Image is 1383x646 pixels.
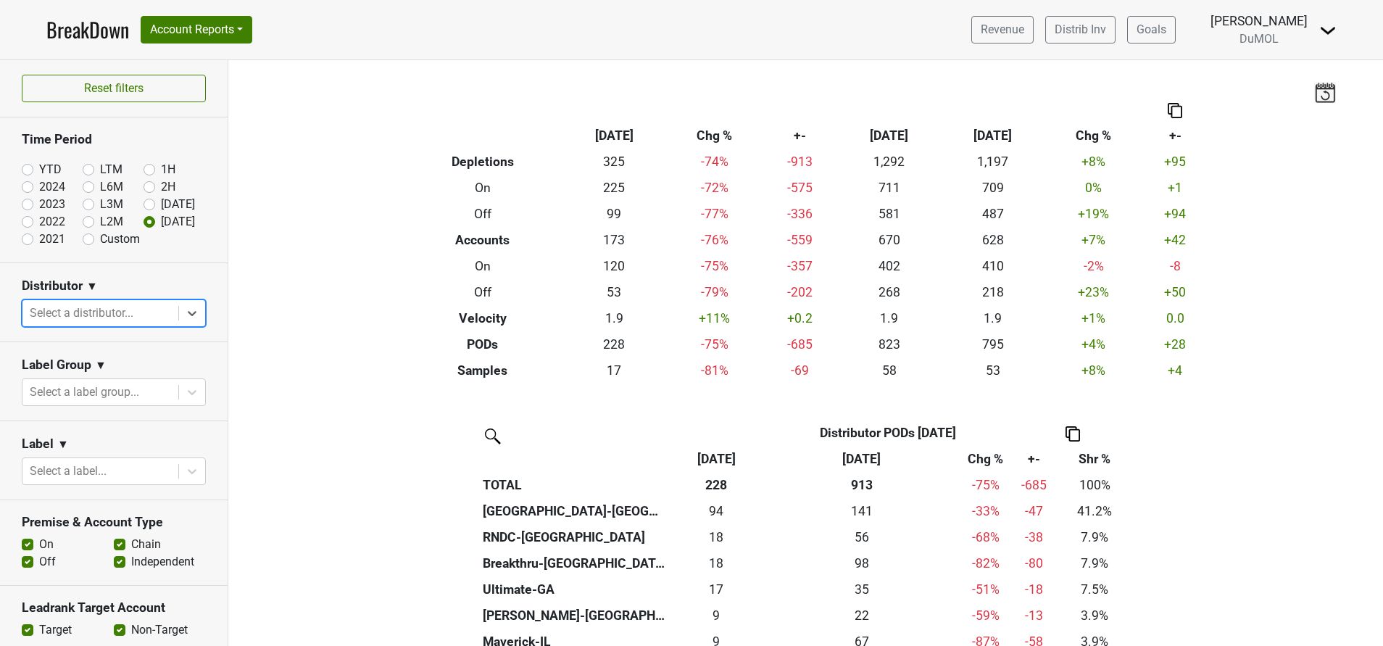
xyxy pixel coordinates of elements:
span: -685 [1021,478,1047,492]
span: ▼ [86,278,98,295]
td: +8 % [1045,357,1142,384]
td: -81 % [666,357,763,384]
td: +0.2 [763,305,837,331]
td: 17 [562,357,665,384]
td: -913 [763,149,837,175]
th: Breakthru-[GEOGRAPHIC_DATA] [480,550,669,576]
td: 7.9% [1056,524,1134,550]
td: +1 [1142,175,1208,201]
th: +-: activate to sort column ascending [1012,446,1056,472]
div: -18 [1015,580,1052,599]
th: [DATE] [941,123,1044,149]
th: 228 [669,472,764,498]
td: +1 % [1045,305,1142,331]
td: 173 [562,227,665,253]
th: Aug '24: activate to sort column ascending [764,446,960,472]
td: 402 [837,253,941,279]
td: +4 [1142,357,1208,384]
label: 2024 [39,178,65,196]
th: Aug '25: activate to sort column ascending [669,446,764,472]
td: +42 [1142,227,1208,253]
td: 1.9 [941,305,1044,331]
div: 9 [672,606,760,625]
td: -72 % [666,175,763,201]
td: 1,197 [941,149,1044,175]
td: +95 [1142,149,1208,175]
td: 17 [669,576,764,602]
td: 41.2% [1056,498,1134,524]
td: +19 % [1045,201,1142,227]
label: Off [39,553,56,571]
td: 100% [1056,472,1134,498]
div: 22 [767,606,955,625]
td: 1.9 [562,305,665,331]
h3: Leadrank Target Account [22,600,206,616]
th: &nbsp;: activate to sort column ascending [480,446,669,472]
td: 325 [562,149,665,175]
th: Chg % [666,123,763,149]
label: L3M [100,196,123,213]
td: -685 [763,331,837,357]
a: Goals [1127,16,1176,44]
td: +94 [1142,201,1208,227]
label: Independent [131,553,194,571]
h3: Time Period [22,132,206,147]
td: -8 [1142,253,1208,279]
td: 795 [941,331,1044,357]
th: On [404,253,562,279]
span: -75% [972,478,1000,492]
td: 9 [669,602,764,629]
th: TOTAL [480,472,669,498]
td: -79 % [666,279,763,305]
td: 268 [837,279,941,305]
th: Off [404,279,562,305]
h3: Label Group [22,357,91,373]
img: Dropdown Menu [1319,22,1337,39]
label: 2021 [39,231,65,248]
div: 98 [767,554,955,573]
th: On [404,175,562,201]
td: +4 % [1045,331,1142,357]
td: 94 [669,498,764,524]
td: 7.9% [1056,550,1134,576]
td: 228 [562,331,665,357]
th: RNDC-[GEOGRAPHIC_DATA] [480,524,669,550]
th: [DATE] [562,123,665,149]
a: Revenue [971,16,1034,44]
label: LTM [100,161,122,178]
div: -13 [1015,606,1052,625]
td: 410 [941,253,1044,279]
label: 2023 [39,196,65,213]
span: ▼ [95,357,107,374]
td: +11 % [666,305,763,331]
div: 141 [767,502,955,521]
th: Shr %: activate to sort column ascending [1056,446,1134,472]
div: [PERSON_NAME] [1210,12,1308,30]
img: Copy to clipboard [1066,426,1080,442]
td: -59 % [959,602,1011,629]
th: Chg % [1045,123,1142,149]
label: L2M [100,213,123,231]
label: [DATE] [161,196,195,213]
div: -47 [1015,502,1052,521]
td: +8 % [1045,149,1142,175]
th: 913 [764,472,960,498]
td: -357 [763,253,837,279]
td: 823 [837,331,941,357]
th: Accounts [404,227,562,253]
div: 94 [672,502,760,521]
td: +23 % [1045,279,1142,305]
th: 22 [764,602,960,629]
td: -74 % [666,149,763,175]
td: 58 [837,357,941,384]
th: 35 [764,576,960,602]
td: -75 % [666,253,763,279]
td: +7 % [1045,227,1142,253]
td: 711 [837,175,941,201]
td: 18 [669,524,764,550]
td: 1.9 [837,305,941,331]
label: YTD [39,161,62,178]
td: 53 [562,279,665,305]
td: -69 [763,357,837,384]
th: [DATE] [837,123,941,149]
